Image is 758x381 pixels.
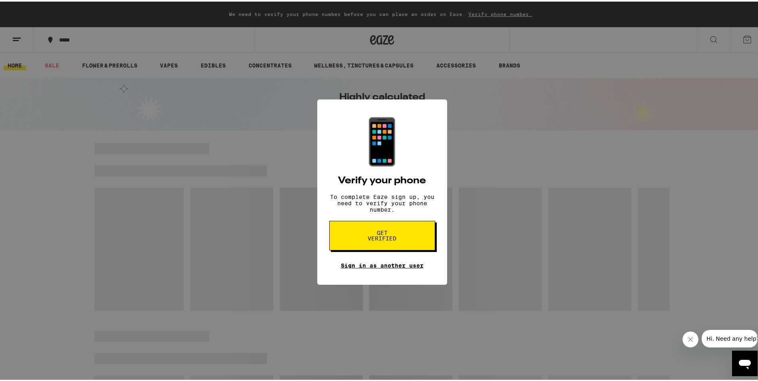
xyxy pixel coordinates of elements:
iframe: Button to launch messaging window [732,349,758,375]
a: Sign in as another user [341,261,424,267]
button: Get verified [329,219,435,249]
p: To complete Eaze sign up, you need to verify your phone number. [329,192,435,211]
h2: Verify your phone [338,175,426,184]
div: 📱 [354,114,410,167]
iframe: Close message [682,330,698,346]
span: Get verified [362,228,403,240]
iframe: Message from company [702,328,758,346]
span: Hi. Need any help? [5,6,58,12]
